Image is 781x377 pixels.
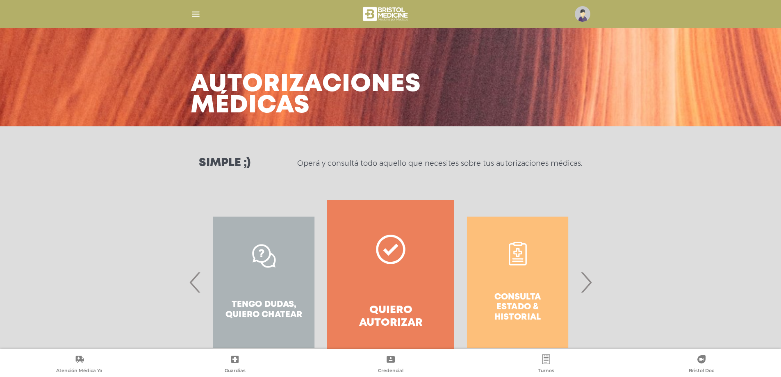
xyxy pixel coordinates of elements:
[225,368,246,375] span: Guardias
[362,4,410,24] img: bristol-medicine-blanco.png
[56,368,102,375] span: Atención Médica Ya
[191,9,201,19] img: Cober_menu-lines-white.svg
[187,260,203,304] span: Previous
[624,354,779,375] a: Bristol Doc
[2,354,157,375] a: Atención Médica Ya
[297,158,582,168] p: Operá y consultá todo aquello que necesites sobre tus autorizaciones médicas.
[327,200,454,364] a: Quiero autorizar
[378,368,403,375] span: Credencial
[468,354,624,375] a: Turnos
[578,260,594,304] span: Next
[538,368,554,375] span: Turnos
[342,304,439,329] h4: Quiero autorizar
[689,368,714,375] span: Bristol Doc
[199,158,250,169] h3: Simple ;)
[157,354,312,375] a: Guardias
[313,354,468,375] a: Credencial
[191,74,421,117] h3: Autorizaciones médicas
[575,6,590,22] img: profile-placeholder.svg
